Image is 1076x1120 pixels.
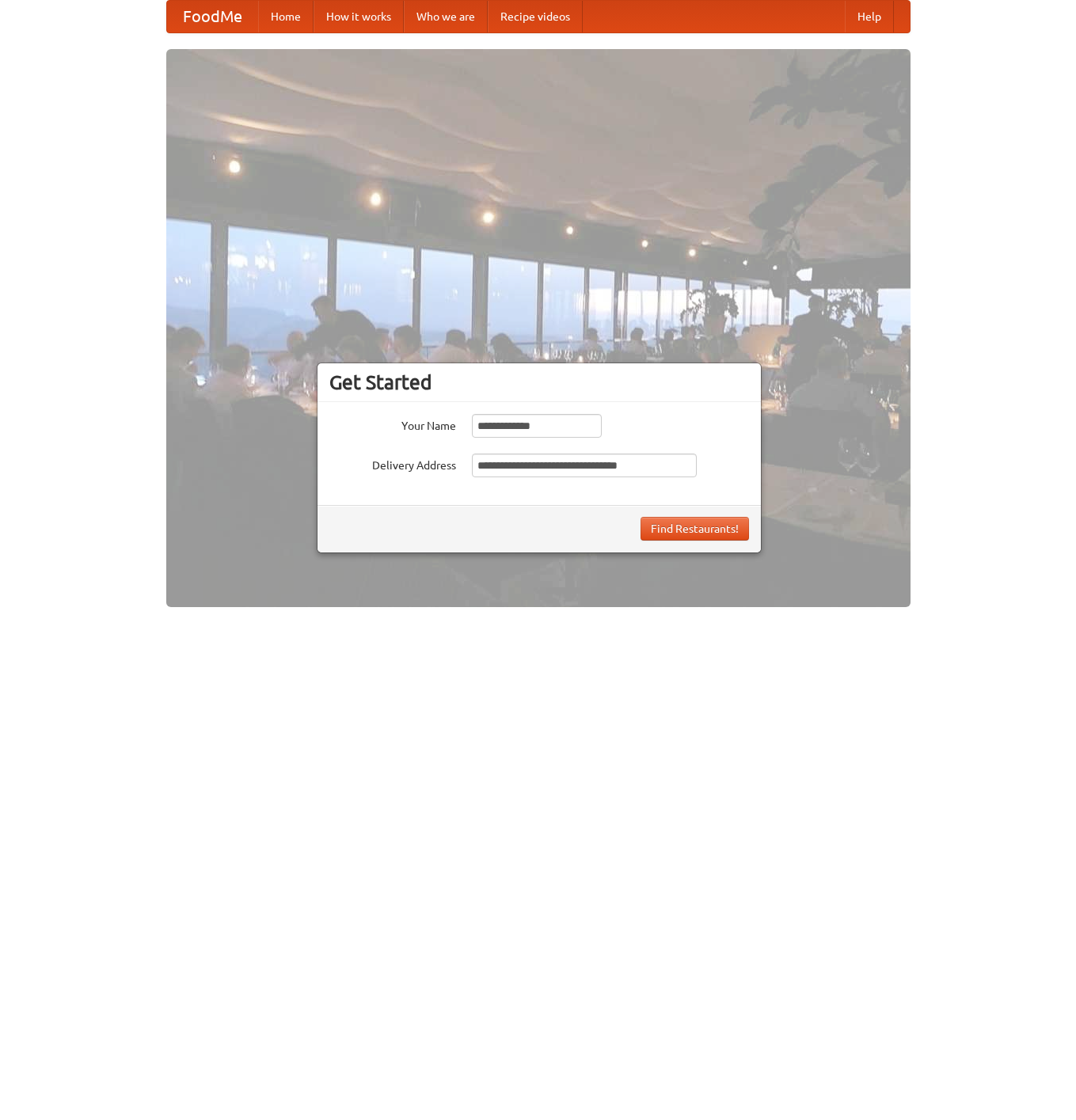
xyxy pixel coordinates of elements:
button: Find Restaurants! [641,517,749,541]
label: Your Name [329,414,456,434]
a: Who we are [404,1,488,32]
a: Home [258,1,314,32]
a: Help [845,1,894,32]
a: Recipe videos [488,1,583,32]
h3: Get Started [329,370,749,394]
label: Delivery Address [329,454,456,473]
a: How it works [314,1,404,32]
a: FoodMe [167,1,258,32]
